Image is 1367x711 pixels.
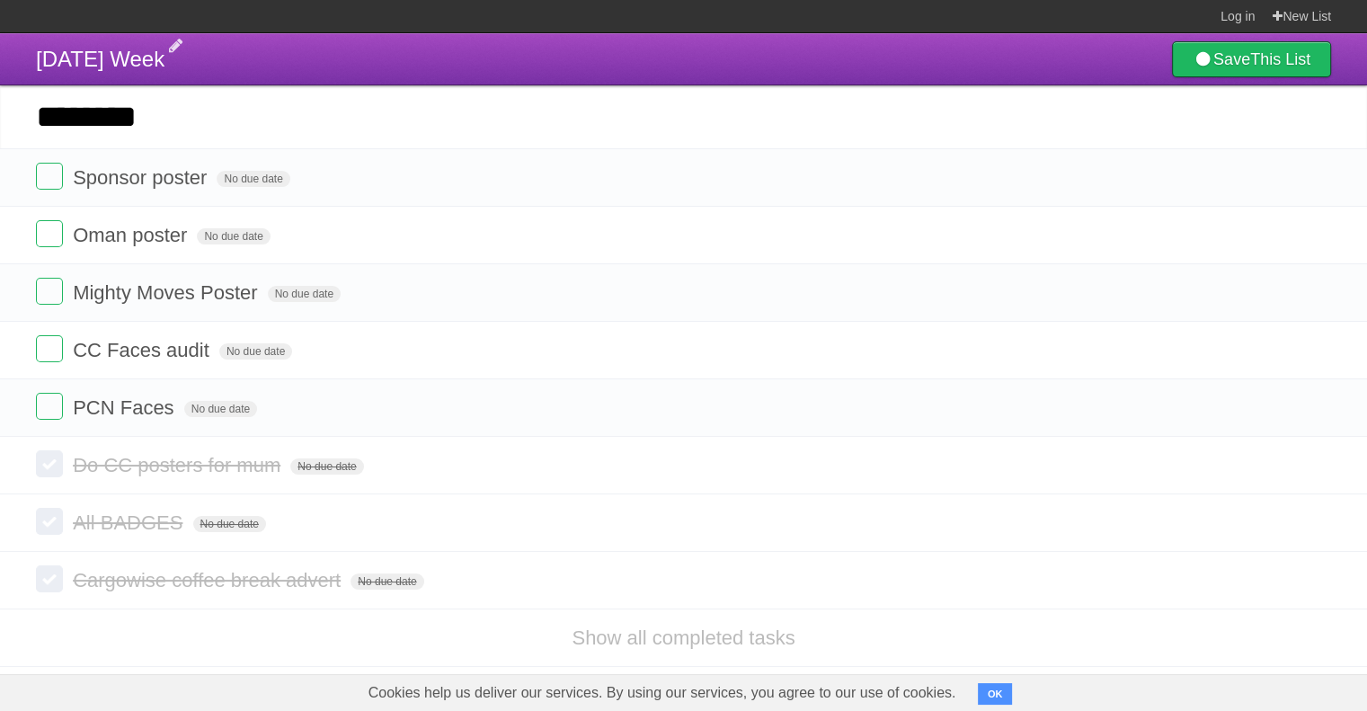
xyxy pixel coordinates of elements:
[36,393,63,420] label: Done
[36,220,63,247] label: Done
[36,565,63,592] label: Done
[36,508,63,535] label: Done
[193,516,266,532] span: No due date
[219,343,292,360] span: No due date
[978,683,1013,705] button: OK
[197,228,270,244] span: No due date
[73,454,285,476] span: Do CC posters for mum
[73,166,211,189] span: Sponsor poster
[351,573,423,590] span: No due date
[36,450,63,477] label: Done
[73,511,187,534] span: All BADGES
[73,224,191,246] span: Oman poster
[73,396,178,419] span: PCN Faces
[217,171,289,187] span: No due date
[572,627,794,649] a: Show all completed tasks
[36,163,63,190] label: Done
[1250,50,1310,68] b: This List
[73,339,214,361] span: CC Faces audit
[73,281,262,304] span: Mighty Moves Poster
[36,278,63,305] label: Done
[36,335,63,362] label: Done
[184,401,257,417] span: No due date
[73,569,345,591] span: Cargowise coffee break advert
[36,47,164,71] span: [DATE] Week
[290,458,363,475] span: No due date
[268,286,341,302] span: No due date
[351,675,974,711] span: Cookies help us deliver our services. By using our services, you agree to our use of cookies.
[1172,41,1331,77] a: SaveThis List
